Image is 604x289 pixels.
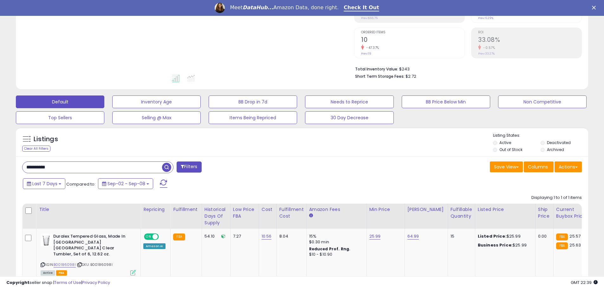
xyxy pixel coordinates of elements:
[555,161,582,172] button: Actions
[209,111,297,124] button: Items Being Repriced
[499,140,511,145] label: Active
[309,239,362,245] div: $0.30 min
[145,234,153,240] span: ON
[478,31,581,34] span: ROI
[369,233,381,240] a: 25.99
[6,279,29,286] strong: Copyright
[262,233,272,240] a: 10.56
[556,242,568,249] small: FBA
[209,95,297,108] button: BB Drop in 7d
[478,36,581,45] h2: 33.08%
[309,252,362,257] div: $10 - $10.90
[478,16,493,20] small: Prev: 6.29%
[279,206,304,220] div: Fulfillment Cost
[23,178,65,189] button: Last 7 Days
[524,161,554,172] button: Columns
[493,133,588,139] p: Listing States:
[402,95,490,108] button: BB Price Below Min
[279,233,302,239] div: 8.04
[112,111,201,124] button: Selling @ Max
[478,242,513,248] b: Business Price:
[499,147,523,152] label: Out of Stock
[77,262,113,267] span: | SKU: B00186098I
[243,4,273,10] i: DataHub...
[98,178,153,189] button: Sep-02 - Sep-08
[16,111,104,124] button: Top Sellers
[556,233,568,240] small: FBA
[230,4,339,11] div: Meet Amazon Data, done right.
[41,270,55,276] span: All listings currently available for purchase on Amazon
[34,135,58,144] h5: Listings
[407,206,445,213] div: [PERSON_NAME]
[369,206,402,213] div: Min Price
[569,242,581,248] span: 25.63
[406,73,416,79] span: $2.72
[528,164,548,170] span: Columns
[361,16,378,20] small: Prev: $66.76
[22,146,50,152] div: Clear All Filters
[215,3,225,13] img: Profile image for Georgie
[407,233,419,240] a: 64.99
[41,233,52,246] img: 31KZ-E2G+UL._SL40_.jpg
[16,95,104,108] button: Default
[309,213,313,219] small: Amazon Fees.
[66,181,95,187] span: Compared to:
[305,111,393,124] button: 30 Day Decrease
[355,74,405,79] b: Short Term Storage Fees:
[54,262,76,267] a: B00186098I
[143,243,166,249] div: Amazon AI
[531,195,582,201] div: Displaying 1 to 1 of 1 items
[547,147,564,152] label: Archived
[39,206,138,213] div: Title
[177,161,201,173] button: Filters
[233,233,254,239] div: 7.27
[361,36,464,45] h2: 10
[451,233,470,239] div: 15
[571,279,598,286] span: 2025-09-16 22:39 GMT
[451,206,472,220] div: Fulfillable Quantity
[41,233,136,275] div: ASIN:
[233,206,256,220] div: Low Price FBA
[56,270,67,276] span: FBA
[309,246,351,252] b: Reduced Prof. Rng.
[478,206,533,213] div: Listed Price
[32,181,57,187] span: Last 7 Days
[205,206,228,226] div: Historical Days Of Supply
[364,45,379,50] small: -47.37%
[538,233,549,239] div: 0.00
[538,206,551,220] div: Ship Price
[498,95,587,108] button: Non Competitive
[355,66,398,72] b: Total Inventory Value:
[592,6,598,10] div: Close
[481,45,495,50] small: -0.57%
[107,181,145,187] span: Sep-02 - Sep-08
[309,233,362,239] div: 15%
[478,242,530,248] div: $25.99
[556,206,589,220] div: Current Buybox Price
[344,4,379,11] a: Check It Out
[361,31,464,34] span: Ordered Items
[478,52,495,56] small: Prev: 33.27%
[205,233,225,239] div: 54.10
[478,233,530,239] div: $25.99
[53,233,130,259] b: Duralex Tempered Glass, Made In [GEOGRAPHIC_DATA] [GEOGRAPHIC_DATA] Clear Tumbler, Set of 6, 12.6...
[309,206,364,213] div: Amazon Fees
[82,279,110,286] a: Privacy Policy
[143,206,168,213] div: Repricing
[569,233,581,239] span: 25.57
[112,95,201,108] button: Inventory Age
[54,279,81,286] a: Terms of Use
[361,52,371,56] small: Prev: 19
[6,280,110,286] div: seller snap | |
[355,65,577,72] li: $243
[547,140,571,145] label: Deactivated
[173,206,199,213] div: Fulfillment
[305,95,393,108] button: Needs to Reprice
[490,161,523,172] button: Save View
[478,233,507,239] b: Listed Price:
[173,233,185,240] small: FBA
[158,234,168,240] span: OFF
[262,206,274,213] div: Cost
